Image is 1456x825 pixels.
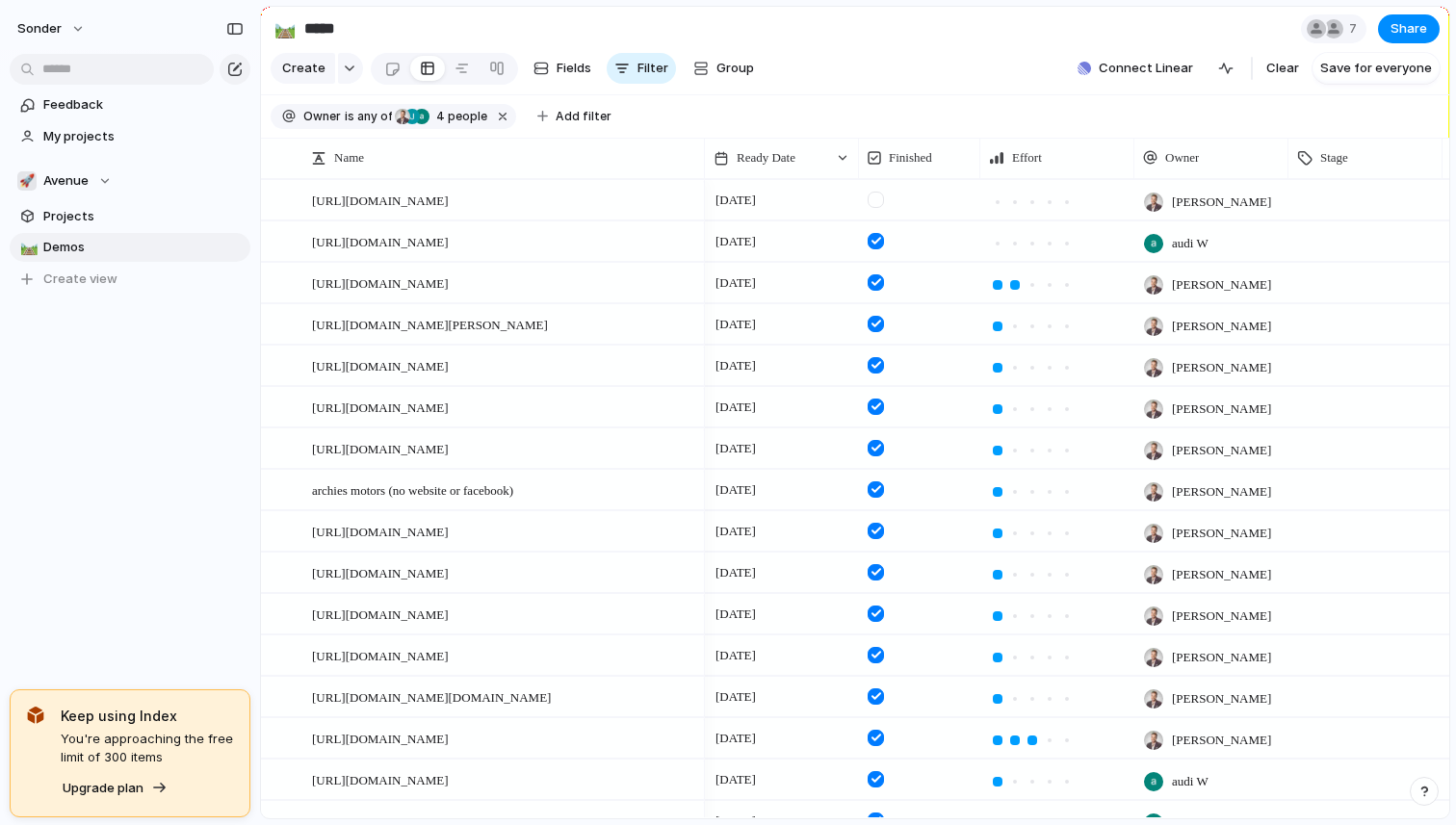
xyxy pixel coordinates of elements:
[1266,59,1299,78] span: Clear
[43,171,89,191] span: Avenue
[43,238,244,257] span: Demos
[1099,59,1193,78] span: Connect Linear
[282,59,325,78] span: Create
[1172,731,1271,750] span: [PERSON_NAME]
[394,106,491,127] button: 4 people
[312,685,551,708] span: [URL][DOMAIN_NAME][DOMAIN_NAME]
[637,59,668,78] span: Filter
[711,396,761,419] span: [DATE]
[17,19,62,39] span: sonder
[341,106,396,127] button: isany of
[711,603,761,626] span: [DATE]
[312,561,449,583] span: [URL][DOMAIN_NAME]
[526,53,599,84] button: Fields
[312,768,449,790] span: [URL][DOMAIN_NAME]
[711,727,761,750] span: [DATE]
[312,520,449,542] span: [URL][DOMAIN_NAME]
[43,207,244,226] span: Projects
[430,108,487,125] span: people
[312,313,548,335] span: [URL][DOMAIN_NAME][PERSON_NAME]
[1259,53,1307,84] button: Clear
[1172,648,1271,667] span: [PERSON_NAME]
[43,127,244,146] span: My projects
[1172,689,1271,709] span: [PERSON_NAME]
[312,396,449,418] span: [URL][DOMAIN_NAME]
[43,270,117,289] span: Create view
[1172,482,1271,502] span: [PERSON_NAME]
[1320,148,1348,168] span: Stage
[1172,275,1271,295] span: [PERSON_NAME]
[312,437,449,459] span: [URL][DOMAIN_NAME]
[9,13,95,44] button: sonder
[10,167,250,195] button: 🚀Avenue
[1172,524,1271,543] span: [PERSON_NAME]
[684,53,764,84] button: Group
[312,354,449,376] span: [URL][DOMAIN_NAME]
[1349,19,1363,39] span: 7
[303,108,341,125] span: Owner
[312,727,449,749] span: [URL][DOMAIN_NAME]
[20,237,34,259] div: 🛤️
[1012,148,1042,168] span: Effort
[1165,148,1199,168] span: Owner
[274,15,296,41] div: 🛤️
[10,122,250,151] a: My projects
[57,775,173,802] button: Upgrade plan
[711,644,761,667] span: [DATE]
[711,561,761,584] span: [DATE]
[312,230,449,252] span: [URL][DOMAIN_NAME]
[711,768,761,791] span: [DATE]
[711,478,761,502] span: [DATE]
[1172,565,1271,584] span: [PERSON_NAME]
[1172,358,1271,377] span: [PERSON_NAME]
[10,202,250,231] a: Projects
[312,644,449,666] span: [URL][DOMAIN_NAME]
[10,90,250,119] a: Feedback
[312,603,449,625] span: [URL][DOMAIN_NAME]
[1172,400,1271,419] span: [PERSON_NAME]
[1070,54,1201,83] button: Connect Linear
[607,53,676,84] button: Filter
[61,730,234,767] span: You're approaching the free limit of 300 items
[1391,19,1427,39] span: Share
[737,148,795,168] span: Ready Date
[1320,59,1432,78] span: Save for everyone
[1172,441,1271,460] span: [PERSON_NAME]
[556,108,611,125] span: Add filter
[711,685,761,709] span: [DATE]
[270,13,300,44] button: 🛤️
[10,233,250,262] a: 🛤️Demos
[526,103,623,130] button: Add filter
[43,95,244,115] span: Feedback
[1172,772,1209,791] span: audi W
[354,108,392,125] span: any of
[1172,193,1271,212] span: [PERSON_NAME]
[17,238,37,257] button: 🛤️
[1172,606,1271,626] span: [PERSON_NAME]
[711,437,761,460] span: [DATE]
[430,109,448,123] span: 4
[63,779,143,798] span: Upgrade plan
[10,265,250,294] button: Create view
[1172,317,1271,336] span: [PERSON_NAME]
[711,230,761,253] span: [DATE]
[1378,14,1440,43] button: Share
[711,271,761,295] span: [DATE]
[1313,53,1440,84] button: Save for everyone
[711,520,761,543] span: [DATE]
[271,53,335,84] button: Create
[61,706,234,726] span: Keep using Index
[345,108,354,125] span: is
[312,189,449,211] span: [URL][DOMAIN_NAME]
[312,478,513,501] span: archies motors (no website or facebook)
[711,313,761,336] span: [DATE]
[711,189,761,212] span: [DATE]
[711,354,761,377] span: [DATE]
[17,171,37,191] div: 🚀
[312,271,449,294] span: [URL][DOMAIN_NAME]
[889,148,932,168] span: Finished
[1172,234,1209,253] span: audi W
[716,59,754,78] span: Group
[334,148,364,168] span: Name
